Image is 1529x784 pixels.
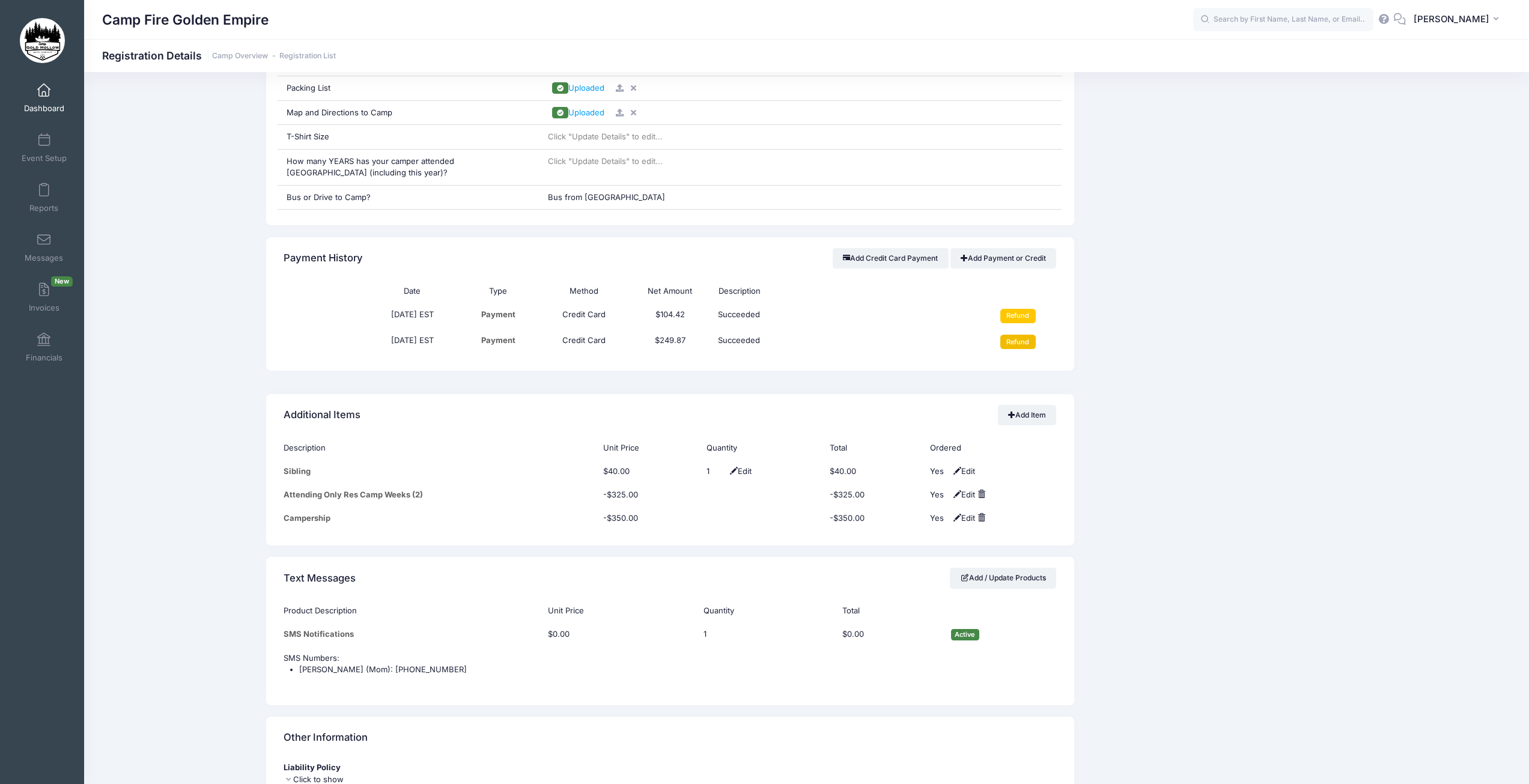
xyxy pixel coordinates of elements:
[102,6,269,34] h1: Camp Fire Golden Empire
[704,628,722,640] div: Click Pencil to edit...
[698,599,836,622] th: Quantity
[998,405,1057,425] a: Add Item
[284,622,542,646] td: SMS Notifications
[278,186,539,210] div: Bus or Drive to Camp?
[701,436,823,460] th: Quantity
[102,49,336,62] h1: Registration Details
[284,436,598,460] th: Description
[924,436,1056,460] th: Ordered
[369,279,455,303] th: Date
[278,150,539,185] div: How many YEARS has your camper attended [GEOGRAPHIC_DATA] (including this year)?
[284,490,423,499] span: Attending Only Res Camp Weeks (2)
[284,599,542,622] th: Product Description
[548,108,608,117] a: Uploaded
[284,460,598,483] td: Sibling
[369,303,455,329] td: [DATE] EST
[284,241,363,275] h4: Payment History
[16,226,73,269] a: Messages
[598,436,701,460] th: Unit Price
[26,353,62,363] span: Financials
[16,276,73,318] a: InvoicesNew
[598,506,701,530] td: -$
[299,664,1057,676] li: [PERSON_NAME] (Mom): [PHONE_NUMBER]
[29,303,59,313] span: Invoices
[950,490,975,499] span: Edit
[836,599,945,622] th: Total
[950,513,975,523] span: Edit
[284,561,356,595] h4: Text Messages
[542,599,698,622] th: Unit Price
[713,329,971,355] td: Succeeded
[16,127,73,169] a: Event Setup
[279,52,336,61] a: Registration List
[16,326,73,368] a: Financials
[824,506,925,530] td: -$350.00
[51,276,73,287] span: New
[568,83,604,93] span: Uploaded
[950,568,1057,588] a: Add / Update Products
[713,279,971,303] th: Description
[455,279,541,303] th: Type
[598,483,701,506] td: -$
[548,156,663,166] span: Click "Update Details" to edit...
[1406,6,1511,34] button: [PERSON_NAME]
[627,329,713,355] td: $249.87
[1193,8,1373,32] input: Search by First Name, Last Name, or Email...
[707,466,725,478] div: Click Pencil to edit...
[568,108,604,117] span: Uploaded
[836,622,945,646] td: $0.00
[212,52,268,61] a: Camp Overview
[541,329,627,355] td: Credit Card
[284,721,368,755] h4: Other Information
[22,153,67,163] span: Event Setup
[16,177,73,219] a: Reports
[627,303,713,329] td: $104.42
[278,125,539,149] div: T-Shirt Size
[930,512,948,524] div: Yes
[727,466,752,476] span: Edit
[25,253,63,263] span: Messages
[824,436,925,460] th: Total
[612,490,638,499] span: 325.00
[951,629,979,640] span: Active
[950,248,1057,269] a: Add Payment or Credit
[541,303,627,329] td: Credit Card
[612,513,638,523] span: 350.00
[713,303,971,329] td: Succeeded
[548,132,663,141] span: Click "Update Details" to edit...
[542,622,698,646] td: $0.00
[16,77,73,119] a: Dashboard
[1000,335,1036,349] input: Refund
[278,101,539,125] div: Map and Directions to Camp
[930,489,948,501] div: Yes
[24,103,64,114] span: Dashboard
[284,646,1057,690] td: SMS Numbers:
[455,329,541,355] td: Payment
[833,248,949,269] button: Add Credit Card Payment
[548,83,608,93] a: Uploaded
[930,466,948,478] div: Yes
[824,460,925,483] td: $40.00
[824,483,925,506] td: -$325.00
[29,203,58,213] span: Reports
[455,303,541,329] td: Payment
[284,398,360,432] h4: Additional Items
[627,279,713,303] th: Net Amount
[369,329,455,355] td: [DATE] EST
[950,466,975,476] span: Edit
[20,18,65,63] img: Camp Fire Golden Empire
[548,192,665,202] span: Bus from [GEOGRAPHIC_DATA]
[541,279,627,303] th: Method
[284,762,1057,774] div: Liability Policy
[1414,13,1489,26] span: [PERSON_NAME]
[1000,309,1036,323] input: Refund
[284,513,330,523] span: Campership
[598,460,701,483] td: $40.00
[278,76,539,100] div: Packing List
